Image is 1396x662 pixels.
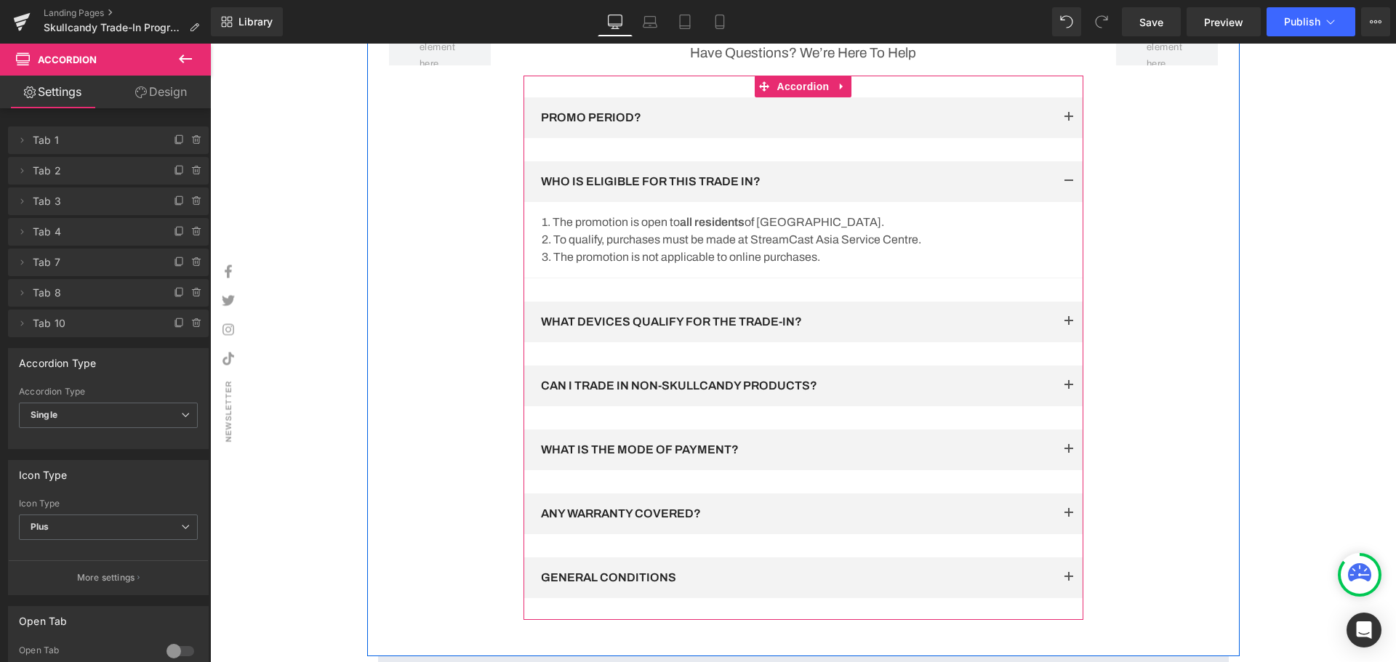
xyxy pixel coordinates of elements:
[563,32,623,54] span: Accordion
[1284,16,1320,28] span: Publish
[1204,15,1243,30] span: Preview
[702,7,737,36] a: Mobile
[332,170,855,187] p: 1. The promotion is open to of [GEOGRAPHIC_DATA].
[331,334,844,351] p: CAN I TRADE IN NON-SKULLCANDY PRODUCTS?
[38,54,97,65] span: Accordion
[1267,7,1355,36] button: Publish
[1139,15,1163,30] span: Save
[77,571,135,584] p: More settings
[1361,7,1390,36] button: More
[667,7,702,36] a: Tablet
[108,76,214,108] a: Design
[331,461,844,479] p: ANY WARRANTY COVERED?
[33,157,155,185] span: Tab 2
[331,270,844,287] p: WHAT DEVICES QUALIFY FOR THE TRADE-IN?
[33,218,155,246] span: Tab 4
[211,7,283,36] a: New Library
[9,560,208,594] button: More settings
[31,521,49,532] b: Plus
[331,525,844,543] p: GENERAL CONDITIONS
[33,187,155,215] span: Tab 3
[44,22,183,33] span: Skullcandy Trade-In Programme
[33,279,155,307] span: Tab 8
[332,187,855,205] p: 2. To qualify, purchases must be made at StreamCast Asia Service Centre.
[1187,7,1261,36] a: Preview
[44,7,211,19] a: Landing Pages
[470,172,534,185] strong: all residents
[238,15,273,28] span: Library
[331,129,844,147] p: WHO IS ELIGIBLE FOR THIS TRADE IN?
[33,310,155,337] span: Tab 10
[33,249,155,276] span: Tab 7
[33,126,155,154] span: Tab 1
[19,461,68,481] div: Icon Type
[31,409,57,420] b: Single
[313,1,873,19] p: Have Questions? We’re Here To Help
[332,205,855,222] p: 3. The promotion is not applicable to online purchases.
[331,65,844,83] p: PROMO PERIOD?
[331,397,844,415] p: WHAT IS THE MODE OF PAYMENT?
[1052,7,1081,36] button: Undo
[633,7,667,36] a: Laptop
[622,32,641,54] a: Expand / Collapse
[1087,7,1116,36] button: Redo
[19,349,97,369] div: Accordion Type
[598,7,633,36] a: Desktop
[19,607,67,627] div: Open Tab
[19,645,152,660] div: Open Tab
[19,498,198,509] div: Icon Type
[19,387,198,397] div: Accordion Type
[1347,613,1381,647] div: Open Intercom Messenger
